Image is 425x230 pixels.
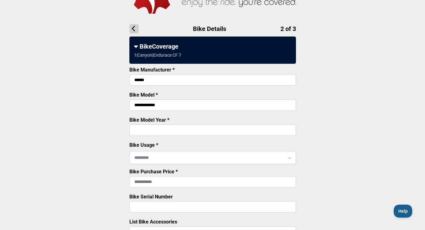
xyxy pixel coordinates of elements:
[134,43,291,50] div: BikeCoverage
[129,24,296,33] h1: Bike Details
[129,117,169,123] label: Bike Model Year *
[129,142,158,148] label: Bike Usage *
[129,67,175,73] label: Bike Manufacturer *
[134,53,181,58] div: 1 | Canyon | Endurace CF 7
[129,169,178,175] label: Bike Purchase Price *
[280,25,296,33] span: 2 of 3
[129,194,173,200] label: Bike Serial Number
[394,205,413,218] iframe: Toggle Customer Support
[129,219,177,225] label: List Bike Accessories
[129,92,158,98] label: Bike Model *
